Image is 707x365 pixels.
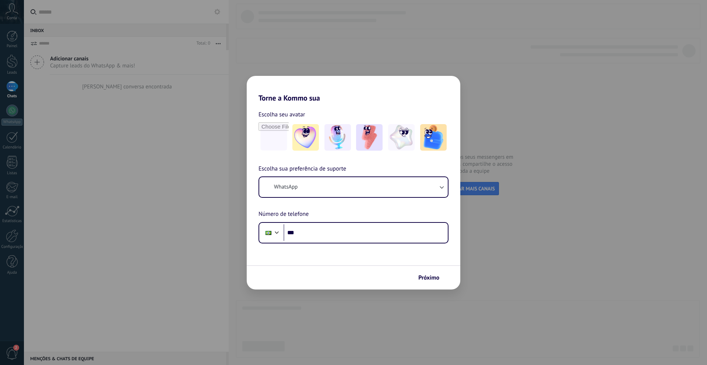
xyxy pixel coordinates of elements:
[415,271,449,284] button: Próximo
[388,124,415,151] img: -4.jpeg
[356,124,383,151] img: -3.jpeg
[258,110,305,119] span: Escolha seu avatar
[247,76,460,102] h2: Torne a Kommo sua
[420,124,447,151] img: -5.jpeg
[324,124,351,151] img: -2.jpeg
[418,275,439,280] span: Próximo
[261,225,275,241] div: Brazil: + 55
[258,210,309,219] span: Número de telefone
[258,164,346,174] span: Escolha sua preferência de suporte
[259,177,448,197] button: WhatsApp
[274,183,298,191] span: WhatsApp
[292,124,319,151] img: -1.jpeg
